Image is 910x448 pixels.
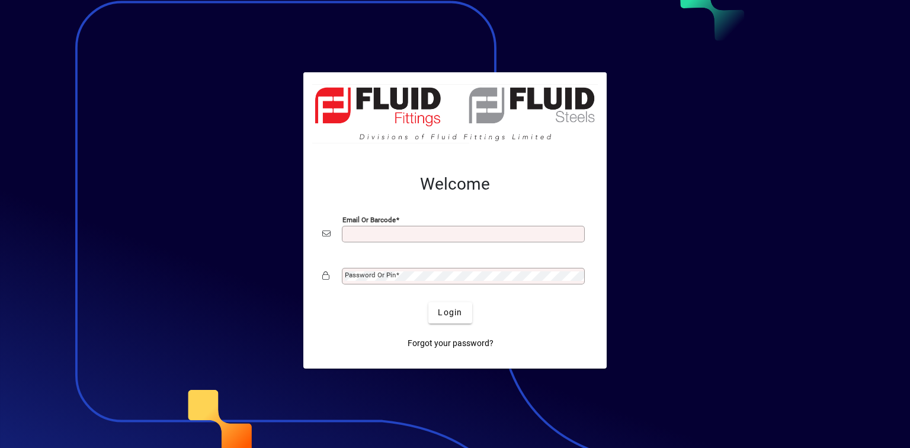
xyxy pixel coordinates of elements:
[322,174,588,194] h2: Welcome
[403,333,498,354] a: Forgot your password?
[345,271,396,279] mat-label: Password or Pin
[342,215,396,223] mat-label: Email or Barcode
[428,302,472,324] button: Login
[408,337,494,350] span: Forgot your password?
[438,306,462,319] span: Login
